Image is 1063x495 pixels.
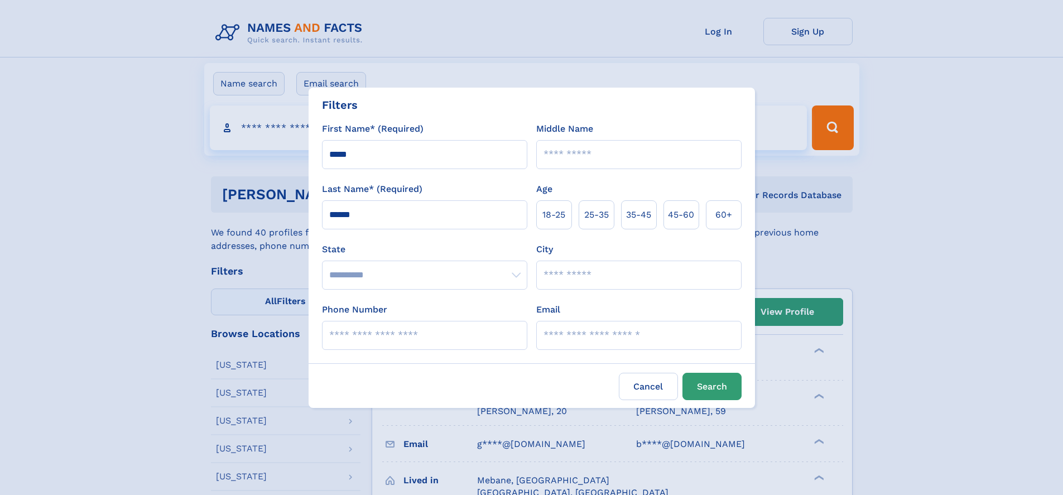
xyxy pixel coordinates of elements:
[536,303,560,316] label: Email
[584,208,609,222] span: 25‑35
[619,373,678,400] label: Cancel
[322,243,527,256] label: State
[322,303,387,316] label: Phone Number
[626,208,651,222] span: 35‑45
[322,97,358,113] div: Filters
[668,208,694,222] span: 45‑60
[322,122,424,136] label: First Name* (Required)
[536,122,593,136] label: Middle Name
[322,182,422,196] label: Last Name* (Required)
[715,208,732,222] span: 60+
[536,243,553,256] label: City
[536,182,552,196] label: Age
[682,373,742,400] button: Search
[542,208,565,222] span: 18‑25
